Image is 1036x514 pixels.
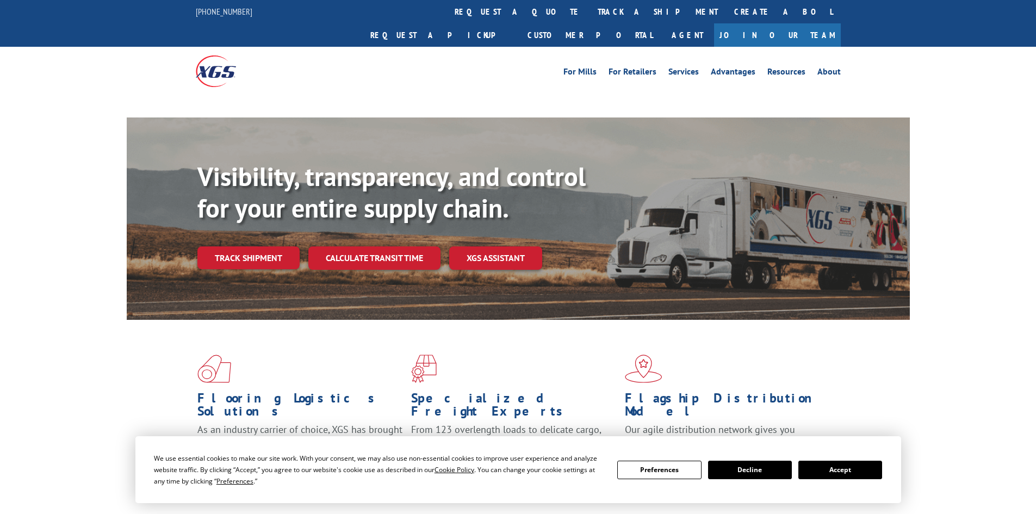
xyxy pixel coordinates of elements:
a: Track shipment [197,246,300,269]
h1: Specialized Freight Experts [411,392,617,423]
a: Resources [767,67,805,79]
b: Visibility, transparency, and control for your entire supply chain. [197,159,586,225]
a: For Mills [563,67,597,79]
h1: Flagship Distribution Model [625,392,830,423]
img: xgs-icon-total-supply-chain-intelligence-red [197,355,231,383]
span: Preferences [216,476,253,486]
span: Our agile distribution network gives you nationwide inventory management on demand. [625,423,825,449]
a: For Retailers [609,67,656,79]
img: xgs-icon-focused-on-flooring-red [411,355,437,383]
a: [PHONE_NUMBER] [196,6,252,17]
span: Cookie Policy [435,465,474,474]
a: About [817,67,841,79]
a: XGS ASSISTANT [449,246,542,270]
a: Customer Portal [519,23,661,47]
span: As an industry carrier of choice, XGS has brought innovation and dedication to flooring logistics... [197,423,402,462]
a: Join Our Team [714,23,841,47]
a: Calculate transit time [308,246,441,270]
div: We use essential cookies to make our site work. With your consent, we may also use non-essential ... [154,453,604,487]
button: Preferences [617,461,701,479]
a: Agent [661,23,714,47]
a: Advantages [711,67,755,79]
a: Services [668,67,699,79]
img: xgs-icon-flagship-distribution-model-red [625,355,662,383]
div: Cookie Consent Prompt [135,436,901,503]
button: Decline [708,461,792,479]
button: Accept [798,461,882,479]
h1: Flooring Logistics Solutions [197,392,403,423]
a: Request a pickup [362,23,519,47]
p: From 123 overlength loads to delicate cargo, our experienced staff knows the best way to move you... [411,423,617,472]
